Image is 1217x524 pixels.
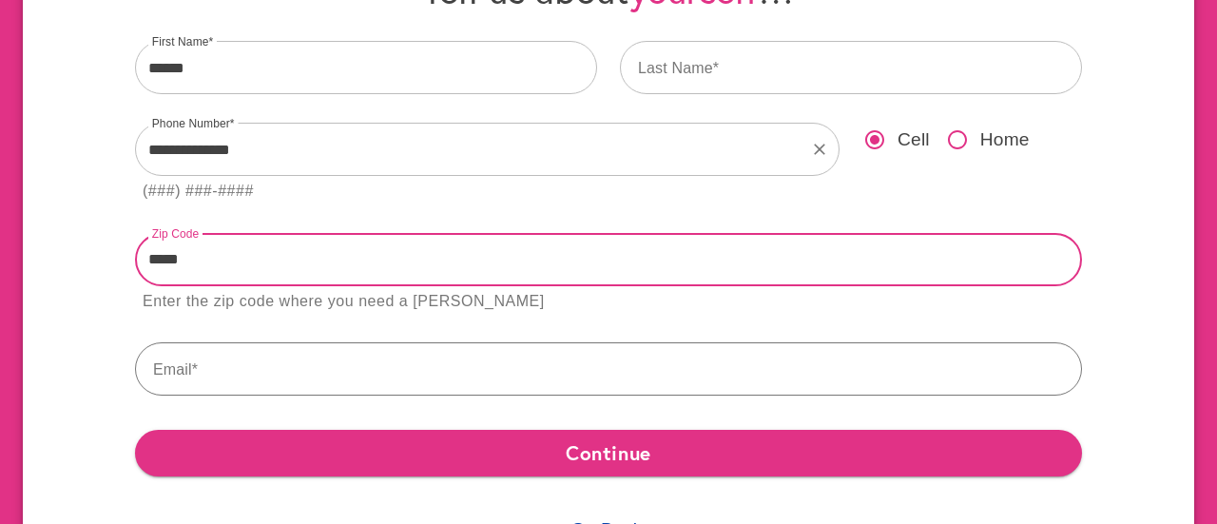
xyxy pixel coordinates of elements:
[980,126,1030,154] span: Home
[143,289,545,315] div: Enter the zip code where you need a [PERSON_NAME]
[898,126,930,154] span: Cell
[143,179,254,204] div: (###) ###-####
[150,436,1067,470] span: Continue
[135,430,1082,475] button: Continue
